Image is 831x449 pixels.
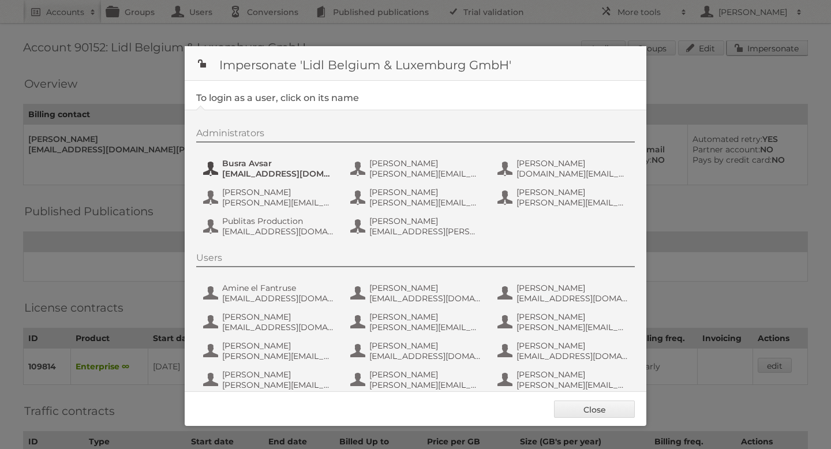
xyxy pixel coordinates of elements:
button: [PERSON_NAME] [PERSON_NAME][EMAIL_ADDRESS][DOMAIN_NAME] [349,310,485,334]
span: [PERSON_NAME][EMAIL_ADDRESS][DOMAIN_NAME] [369,197,481,208]
div: Administrators [196,128,635,143]
span: [PERSON_NAME][EMAIL_ADDRESS][DOMAIN_NAME] [516,380,628,390]
span: [PERSON_NAME] [222,312,334,322]
span: [PERSON_NAME] [516,283,628,293]
button: Publitas Production [EMAIL_ADDRESS][DOMAIN_NAME] [202,215,338,238]
span: [PERSON_NAME] [516,187,628,197]
button: [PERSON_NAME] [EMAIL_ADDRESS][DOMAIN_NAME] [496,282,632,305]
button: [PERSON_NAME] [PERSON_NAME][EMAIL_ADDRESS][DOMAIN_NAME] [349,186,485,209]
span: [PERSON_NAME] [369,283,481,293]
button: [PERSON_NAME] [PERSON_NAME][EMAIL_ADDRESS][DOMAIN_NAME] [349,157,485,180]
button: [PERSON_NAME] [PERSON_NAME][EMAIL_ADDRESS][DOMAIN_NAME] [496,186,632,209]
span: [PERSON_NAME] [369,216,481,226]
span: [EMAIL_ADDRESS][PERSON_NAME][DOMAIN_NAME] [369,226,481,237]
span: [EMAIL_ADDRESS][DOMAIN_NAME] [222,293,334,304]
span: [DOMAIN_NAME][EMAIL_ADDRESS][DOMAIN_NAME] [516,169,628,179]
span: [PERSON_NAME][EMAIL_ADDRESS][DOMAIN_NAME] [369,169,481,179]
span: [EMAIL_ADDRESS][DOMAIN_NAME] [516,293,628,304]
a: Close [554,401,635,418]
span: Busra Avsar [222,158,334,169]
span: [EMAIL_ADDRESS][DOMAIN_NAME] [369,351,481,361]
span: [PERSON_NAME] [516,369,628,380]
span: [PERSON_NAME] [369,312,481,322]
span: [PERSON_NAME] [369,341,481,351]
button: [PERSON_NAME] [PERSON_NAME][EMAIL_ADDRESS][DOMAIN_NAME] [202,339,338,362]
button: [PERSON_NAME] [DOMAIN_NAME][EMAIL_ADDRESS][DOMAIN_NAME] [496,157,632,180]
button: [PERSON_NAME] [EMAIL_ADDRESS][DOMAIN_NAME] [202,310,338,334]
span: [PERSON_NAME][EMAIL_ADDRESS][DOMAIN_NAME] [222,351,334,361]
button: [PERSON_NAME] [PERSON_NAME][EMAIL_ADDRESS][PERSON_NAME][DOMAIN_NAME] [496,310,632,334]
span: [EMAIL_ADDRESS][DOMAIN_NAME] [516,351,628,361]
button: [PERSON_NAME] [EMAIL_ADDRESS][DOMAIN_NAME] [496,339,632,362]
span: [PERSON_NAME] [369,369,481,380]
span: [EMAIL_ADDRESS][DOMAIN_NAME] [222,169,334,179]
span: Publitas Production [222,216,334,226]
div: Users [196,252,635,267]
span: [PERSON_NAME] [369,158,481,169]
span: [PERSON_NAME][EMAIL_ADDRESS][PERSON_NAME][DOMAIN_NAME] [516,322,628,332]
span: [PERSON_NAME] [222,341,334,351]
span: [PERSON_NAME][EMAIL_ADDRESS][DOMAIN_NAME] [369,380,481,390]
button: [PERSON_NAME] [PERSON_NAME][EMAIL_ADDRESS][DOMAIN_NAME] [202,186,338,209]
span: Amine el Fantruse [222,283,334,293]
span: [PERSON_NAME] [516,158,628,169]
button: Busra Avsar [EMAIL_ADDRESS][DOMAIN_NAME] [202,157,338,180]
span: [EMAIL_ADDRESS][DOMAIN_NAME] [222,226,334,237]
button: Amine el Fantruse [EMAIL_ADDRESS][DOMAIN_NAME] [202,282,338,305]
h1: Impersonate 'Lidl Belgium & Luxemburg GmbH' [185,46,646,81]
button: [PERSON_NAME] [EMAIL_ADDRESS][DOMAIN_NAME] [349,339,485,362]
span: [PERSON_NAME] [369,187,481,197]
span: [PERSON_NAME][EMAIL_ADDRESS][DOMAIN_NAME] [222,197,334,208]
button: [PERSON_NAME] [EMAIL_ADDRESS][PERSON_NAME][DOMAIN_NAME] [349,215,485,238]
span: [PERSON_NAME] [222,187,334,197]
span: [EMAIL_ADDRESS][DOMAIN_NAME] [369,293,481,304]
legend: To login as a user, click on its name [196,92,359,103]
span: [PERSON_NAME] [222,369,334,380]
button: [PERSON_NAME] [PERSON_NAME][EMAIL_ADDRESS][PERSON_NAME][DOMAIN_NAME] [202,368,338,391]
button: [PERSON_NAME] [PERSON_NAME][EMAIL_ADDRESS][DOMAIN_NAME] [349,368,485,391]
button: [PERSON_NAME] [EMAIL_ADDRESS][DOMAIN_NAME] [349,282,485,305]
span: [PERSON_NAME][EMAIL_ADDRESS][DOMAIN_NAME] [369,322,481,332]
span: [PERSON_NAME] [516,341,628,351]
span: [PERSON_NAME][EMAIL_ADDRESS][DOMAIN_NAME] [516,197,628,208]
button: [PERSON_NAME] [PERSON_NAME][EMAIL_ADDRESS][DOMAIN_NAME] [496,368,632,391]
span: [PERSON_NAME] [516,312,628,322]
span: [EMAIL_ADDRESS][DOMAIN_NAME] [222,322,334,332]
span: [PERSON_NAME][EMAIL_ADDRESS][PERSON_NAME][DOMAIN_NAME] [222,380,334,390]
